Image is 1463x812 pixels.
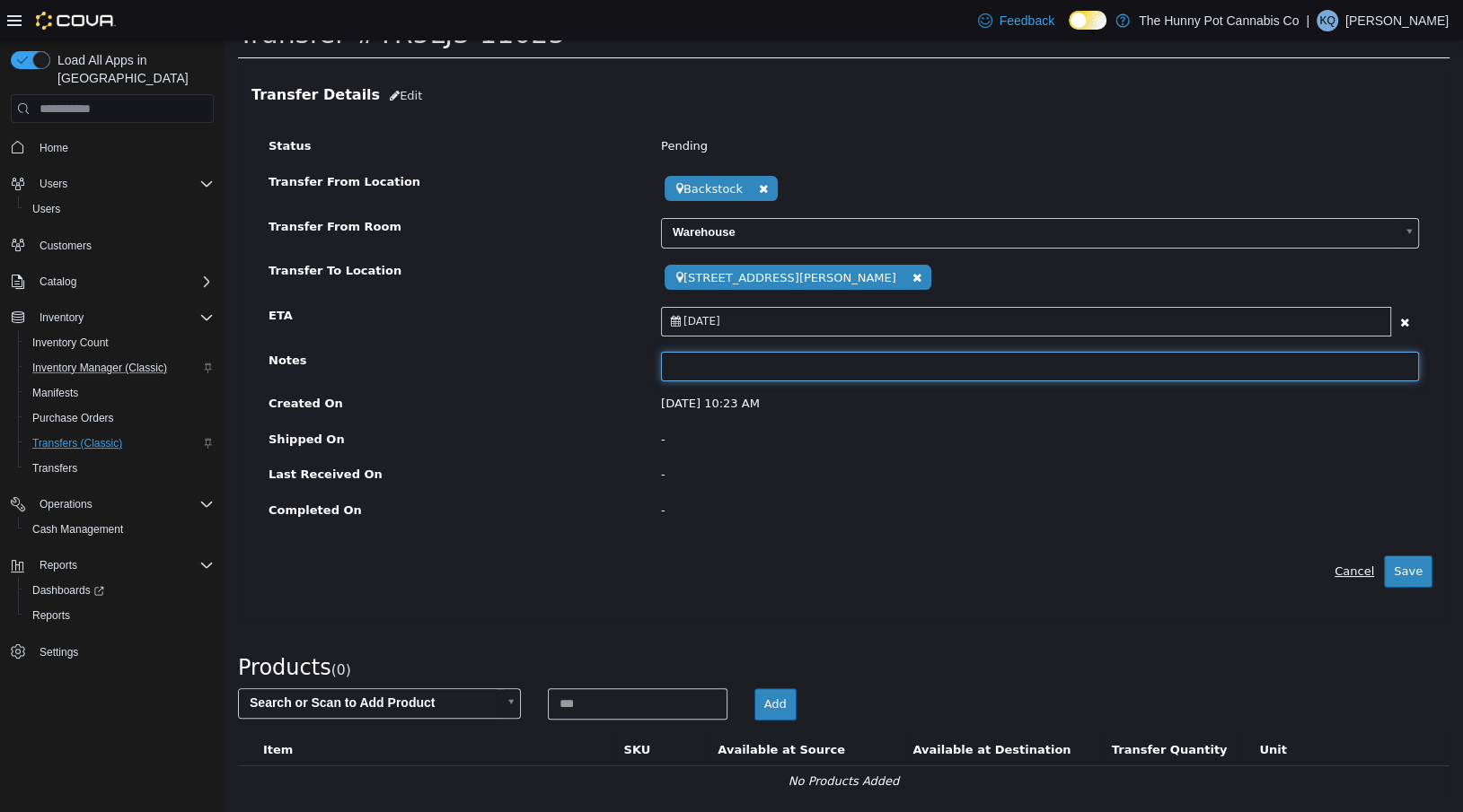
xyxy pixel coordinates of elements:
span: Catalog [32,271,214,292]
a: Reports [25,605,77,626]
button: Unit [1035,701,1065,719]
button: Catalog [32,271,84,292]
span: Warehouse [437,179,1170,206]
span: Cash Management [32,522,123,537]
label: Last Received On [31,425,423,443]
span: Reports [40,558,77,572]
span: Manifests [32,386,78,400]
span: Inventory [32,307,214,328]
button: Customers [4,232,221,258]
button: Home [4,134,221,160]
button: Transfer Quantity [887,701,1007,719]
span: Transfers [25,458,214,479]
a: Purchase Orders [25,407,121,429]
button: Save [1159,515,1208,547]
span: Transfers (Classic) [32,436,122,450]
p: The Hunny Pot Cannabis Co [1139,10,1299,31]
span: No Products Added [564,734,675,747]
p: | [1306,10,1309,31]
button: Inventory Manager (Classic) [18,355,221,380]
h3: Transfer Details [27,39,1212,72]
a: Warehouse [436,178,1194,208]
span: Home [40,141,68,155]
span: Purchase Orders [25,407,214,429]
div: Kobee Quinn [1317,10,1338,31]
a: Home [32,137,75,159]
button: Transfers (Classic) [18,431,221,456]
span: Transfers (Classic) [25,432,214,454]
span: Dashboards [32,583,104,598]
p: [PERSON_NAME] [1345,10,1449,31]
label: ETA [31,266,423,284]
span: Inventory [40,310,84,325]
a: Manifests [25,382,85,404]
span: Cash Management [25,519,214,540]
label: Status [31,97,423,115]
button: Cancel [1100,515,1159,547]
a: Inventory Count [25,332,116,354]
a: Feedback [971,3,1062,39]
span: Dark Mode [1069,30,1070,31]
span: Users [32,202,60,216]
button: SKU [399,701,429,719]
button: Inventory [4,305,221,330]
span: [STREET_ADDRESS][PERSON_NAME] [440,224,707,250]
span: Home [32,135,214,158]
span: Load All Apps in [GEOGRAPHIC_DATA] [50,51,214,87]
a: Users [25,198,67,220]
span: Users [32,173,214,195]
nav: Complex example [11,127,214,712]
label: Created On [31,354,423,372]
label: Shipped On [31,390,423,408]
span: Users [25,198,214,220]
a: Dashboards [25,580,111,601]
button: Manifests [18,380,221,406]
span: Purchase Orders [32,411,114,425]
span: [DATE] [459,275,496,287]
button: Reports [4,553,221,578]
span: Reports [25,605,214,626]
button: Item [39,701,72,719]
a: Transfers (Classic) [25,432,129,454]
span: Search or Scan to Add Product [14,649,272,677]
span: Customers [40,239,92,253]
span: Inventory Manager (Classic) [32,361,167,375]
a: Customers [32,235,99,257]
span: KQ [1319,10,1335,31]
label: Completed On [31,461,423,479]
small: ( ) [107,622,127,638]
button: Transfers [18,456,221,481]
label: Transfer From Room [31,178,423,196]
span: Inventory Count [32,336,109,350]
a: Transfers [25,458,84,479]
button: Reports [32,554,84,576]
a: Dashboards [18,578,221,603]
input: Dark Mode [1069,11,1106,30]
span: 0 [112,622,121,638]
button: Operations [32,493,100,515]
button: Operations [4,492,221,517]
button: Reports [18,603,221,628]
label: Notes [31,311,423,329]
span: Dashboards [25,580,214,601]
span: Reports [32,554,214,576]
div: [DATE] 10:23 AM [423,354,1208,372]
div: - [423,425,1208,443]
button: Available at Destination [688,701,850,719]
span: Reports [32,608,70,623]
button: Catalog [4,269,221,294]
button: Edit [155,39,207,72]
button: Users [4,171,221,196]
a: Settings [32,642,85,663]
button: Add [530,648,572,680]
span: Backstock [440,135,553,162]
span: Transfers [32,461,77,476]
div: - [423,461,1208,479]
span: Operations [32,493,214,515]
span: Users [40,177,67,191]
span: Settings [32,641,214,663]
span: Products [13,615,107,640]
div: - [423,390,1208,408]
div: Pending [423,97,1208,115]
button: Purchase Orders [18,406,221,431]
